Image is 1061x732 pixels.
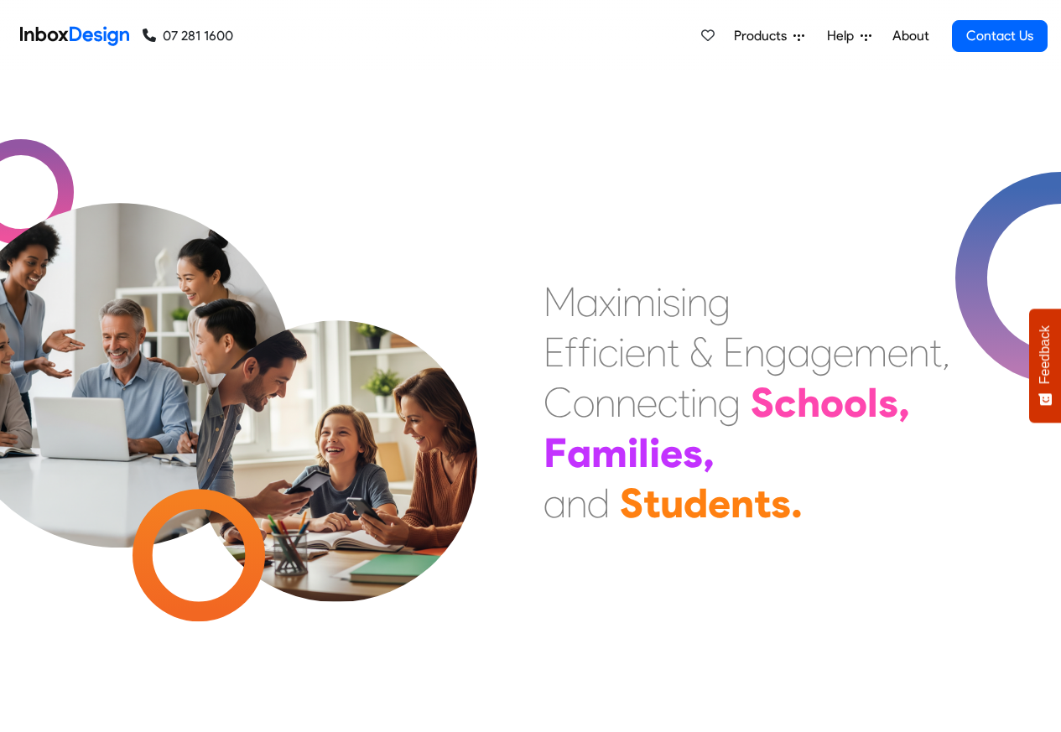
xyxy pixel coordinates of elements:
div: n [616,377,637,428]
img: parents_with_child.png [161,251,512,602]
div: i [690,377,697,428]
div: , [703,428,715,478]
div: i [680,277,687,327]
div: e [637,377,658,428]
div: C [544,377,573,428]
div: e [887,327,908,377]
div: u [660,478,684,528]
div: g [708,277,731,327]
span: Products [734,26,793,46]
div: i [618,327,625,377]
div: e [708,478,731,528]
div: S [620,478,643,528]
span: Help [827,26,861,46]
div: a [544,478,566,528]
div: n [697,377,718,428]
div: i [627,428,638,478]
div: c [598,327,618,377]
div: l [638,428,649,478]
div: , [898,377,910,428]
div: o [844,377,867,428]
div: t [929,327,942,377]
div: n [595,377,616,428]
span: Feedback [1038,325,1053,384]
div: & [689,327,713,377]
div: . [791,478,803,528]
div: E [723,327,744,377]
div: g [718,377,741,428]
a: Help [820,19,878,53]
div: t [643,478,660,528]
div: h [797,377,820,428]
div: x [599,277,616,327]
div: n [744,327,765,377]
div: m [591,428,627,478]
div: M [544,277,576,327]
div: n [687,277,708,327]
div: i [616,277,622,327]
div: S [751,377,774,428]
div: i [591,327,598,377]
div: d [684,478,708,528]
div: l [867,377,878,428]
div: Maximising Efficient & Engagement, Connecting Schools, Families, and Students. [544,277,950,528]
div: g [765,327,788,377]
div: s [878,377,898,428]
div: s [663,277,680,327]
div: n [731,478,754,528]
div: e [833,327,854,377]
div: c [658,377,678,428]
a: About [887,19,934,53]
div: m [622,277,656,327]
div: e [625,327,646,377]
a: 07 281 1600 [143,26,233,46]
div: f [564,327,578,377]
div: t [754,478,771,528]
div: n [646,327,667,377]
div: s [683,428,703,478]
div: c [774,377,797,428]
div: f [578,327,591,377]
div: i [656,277,663,327]
div: i [649,428,660,478]
div: s [771,478,791,528]
button: Feedback - Show survey [1029,309,1061,423]
div: g [810,327,833,377]
div: e [660,428,683,478]
div: d [587,478,610,528]
a: Contact Us [952,20,1048,52]
div: a [576,277,599,327]
div: E [544,327,564,377]
div: n [566,478,587,528]
a: Products [727,19,811,53]
div: , [942,327,950,377]
div: a [788,327,810,377]
div: F [544,428,567,478]
div: m [854,327,887,377]
div: o [573,377,595,428]
div: t [667,327,679,377]
div: n [908,327,929,377]
div: a [567,428,591,478]
div: t [678,377,690,428]
div: o [820,377,844,428]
